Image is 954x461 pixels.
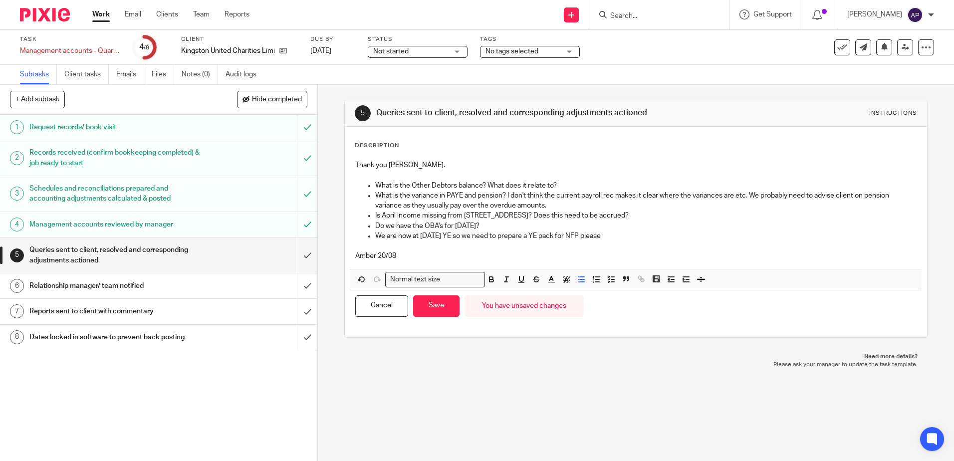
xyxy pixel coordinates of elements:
a: Subtasks [20,65,57,84]
button: Save [413,295,460,317]
button: + Add subtask [10,91,65,108]
div: 1 [10,120,24,134]
div: 3 [10,187,24,201]
p: [PERSON_NAME] [847,9,902,19]
p: What is the Other Debtors balance? What does it relate to? [375,181,916,191]
a: Work [92,9,110,19]
label: Tags [480,35,580,43]
p: Thank you [PERSON_NAME]. [355,160,916,170]
p: Kingston United Charities Limited [181,46,274,56]
h1: Schedules and reconciliations prepared and accounting adjustments calculated & posted [29,181,201,207]
input: Search for option [443,274,479,285]
button: Hide completed [237,91,307,108]
h1: Records received (confirm bookkeeping completed) & job ready to start [29,145,201,171]
h1: Relationship manager/ team notified [29,278,201,293]
p: Do we have the OBA's for [DATE]? [375,221,916,231]
p: Description [355,142,399,150]
div: You have unsaved changes [465,295,584,317]
h1: Reports sent to client with commentary [29,304,201,319]
span: Get Support [753,11,792,18]
a: Audit logs [226,65,264,84]
span: No tags selected [485,48,538,55]
a: Notes (0) [182,65,218,84]
h1: Dates locked in software to prevent back posting [29,330,201,345]
h1: Queries sent to client, resolved and corresponding adjustments actioned [29,242,201,268]
div: 2 [10,151,24,165]
span: Normal text size [388,274,442,285]
a: Email [125,9,141,19]
span: Not started [373,48,409,55]
a: Clients [156,9,178,19]
h1: Queries sent to client, resolved and corresponding adjustments actioned [376,108,657,118]
div: 4 [10,218,24,231]
a: Reports [225,9,249,19]
a: Files [152,65,174,84]
p: What is the variance in PAYE and pension? I don't think the current payroll rec makes it clear wh... [375,191,916,211]
a: Team [193,9,210,19]
div: 5 [355,105,371,121]
div: 8 [10,330,24,344]
img: Pixie [20,8,70,21]
a: Client tasks [64,65,109,84]
div: 7 [10,304,24,318]
a: Emails [116,65,144,84]
p: Amber 20/08 [355,251,916,261]
p: Is April income missing from [STREET_ADDRESS]? Does this need to be accrued? [375,211,916,221]
small: /8 [144,45,149,50]
div: Search for option [385,272,485,287]
h1: Request records/ book visit [29,120,201,135]
label: Status [368,35,468,43]
p: Need more details? [354,353,917,361]
label: Client [181,35,298,43]
p: Please ask your manager to update the task template. [354,361,917,369]
div: 4 [139,41,149,53]
label: Due by [310,35,355,43]
div: 6 [10,279,24,293]
h1: Management accounts reviewed by manager [29,217,201,232]
span: Hide completed [252,96,302,104]
span: [DATE] [310,47,331,54]
div: Instructions [869,109,917,117]
label: Task [20,35,120,43]
div: 5 [10,248,24,262]
p: We are now at [DATE] YE so we need to prepare a YE pack for NFP please [375,231,916,241]
div: Management accounts - Quarterly [20,46,120,56]
img: svg%3E [907,7,923,23]
button: Cancel [355,295,408,317]
input: Search [609,12,699,21]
